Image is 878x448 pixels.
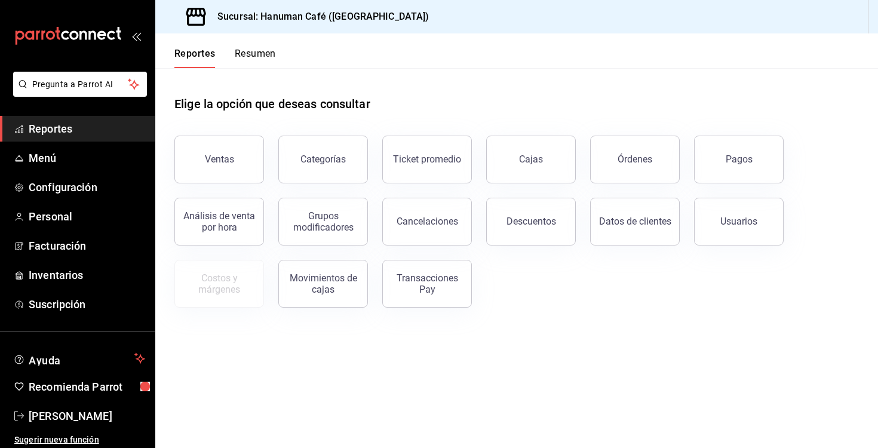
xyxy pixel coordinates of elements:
[519,154,543,165] div: Cajas
[393,154,461,165] div: Ticket promedio
[726,154,753,165] div: Pagos
[300,154,346,165] div: Categorías
[397,216,458,227] div: Cancelaciones
[174,48,216,68] button: Reportes
[29,408,145,424] span: [PERSON_NAME]
[174,95,370,113] h1: Elige la opción que deseas consultar
[131,31,141,41] button: open_drawer_menu
[29,351,130,366] span: Ayuda
[174,48,276,68] div: navigation tabs
[278,198,368,246] button: Grupos modificadores
[486,198,576,246] button: Descuentos
[174,136,264,183] button: Ventas
[182,210,256,233] div: Análisis de venta por hora
[29,267,145,283] span: Inventarios
[29,379,145,395] span: Recomienda Parrot
[235,48,276,68] button: Resumen
[286,210,360,233] div: Grupos modificadores
[694,136,784,183] button: Pagos
[29,238,145,254] span: Facturación
[174,260,264,308] button: Contrata inventarios para ver este reporte
[14,434,145,446] span: Sugerir nueva función
[590,136,680,183] button: Órdenes
[29,208,145,225] span: Personal
[182,272,256,295] div: Costos y márgenes
[590,198,680,246] button: Datos de clientes
[29,296,145,312] span: Suscripción
[174,198,264,246] button: Análisis de venta por hora
[506,216,556,227] div: Descuentos
[29,179,145,195] span: Configuración
[278,260,368,308] button: Movimientos de cajas
[29,150,145,166] span: Menú
[29,121,145,137] span: Reportes
[390,272,464,295] div: Transacciones Pay
[382,260,472,308] button: Transacciones Pay
[286,272,360,295] div: Movimientos de cajas
[618,154,652,165] div: Órdenes
[694,198,784,246] button: Usuarios
[8,87,147,99] a: Pregunta a Parrot AI
[13,72,147,97] button: Pregunta a Parrot AI
[208,10,429,24] h3: Sucursal: Hanuman Café ([GEOGRAPHIC_DATA])
[278,136,368,183] button: Categorías
[205,154,234,165] div: Ventas
[382,198,472,246] button: Cancelaciones
[720,216,757,227] div: Usuarios
[32,78,128,91] span: Pregunta a Parrot AI
[486,136,576,183] button: Cajas
[382,136,472,183] button: Ticket promedio
[599,216,671,227] div: Datos de clientes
